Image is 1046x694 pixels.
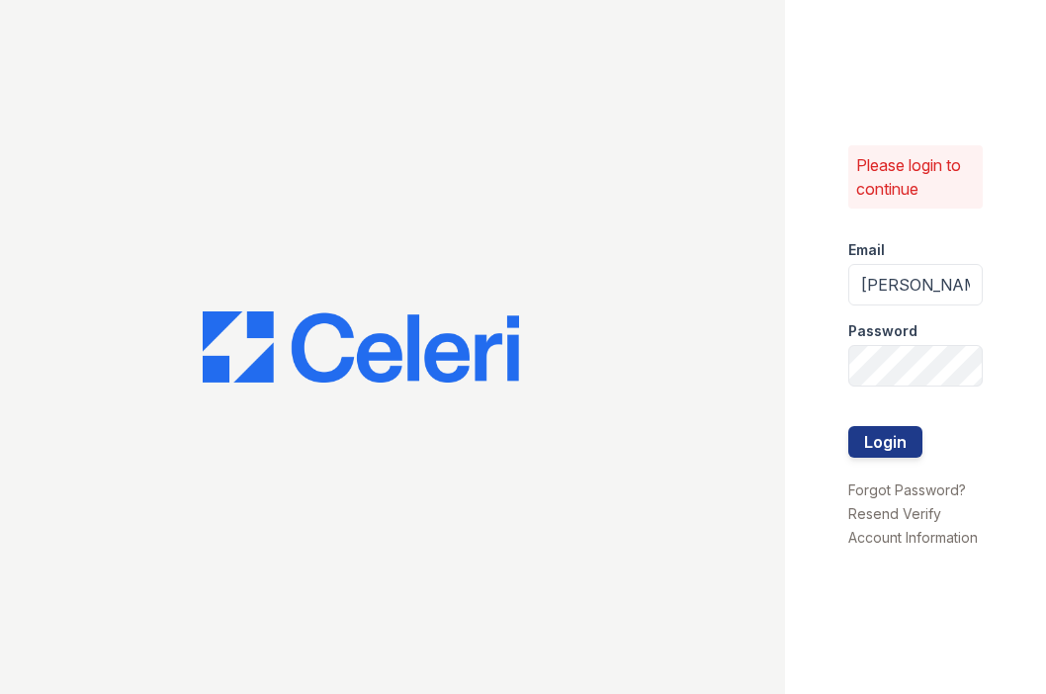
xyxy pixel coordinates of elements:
[848,481,966,498] a: Forgot Password?
[203,311,519,383] img: CE_Logo_Blue-a8612792a0a2168367f1c8372b55b34899dd931a85d93a1a3d3e32e68fde9ad4.png
[848,505,978,546] a: Resend Verify Account Information
[848,240,885,260] label: Email
[848,426,922,458] button: Login
[856,153,976,201] p: Please login to continue
[848,321,917,341] label: Password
